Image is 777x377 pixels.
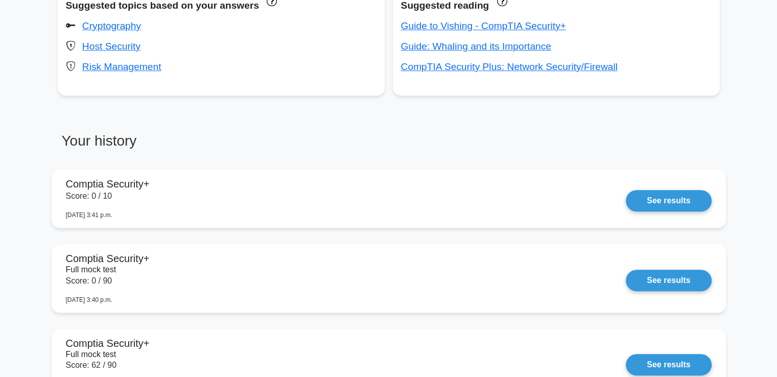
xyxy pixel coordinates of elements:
[401,41,551,52] a: Guide: Whaling and its Importance
[401,61,618,72] a: CompTIA Security Plus: Network Security/Firewall
[626,190,711,211] a: See results
[626,354,711,375] a: See results
[58,132,383,158] h3: Your history
[82,41,140,52] a: Host Security
[626,270,711,291] a: See results
[82,20,141,31] a: Cryptography
[82,61,161,72] a: Risk Management
[401,20,566,31] a: Guide to Vishing - CompTIA Security+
